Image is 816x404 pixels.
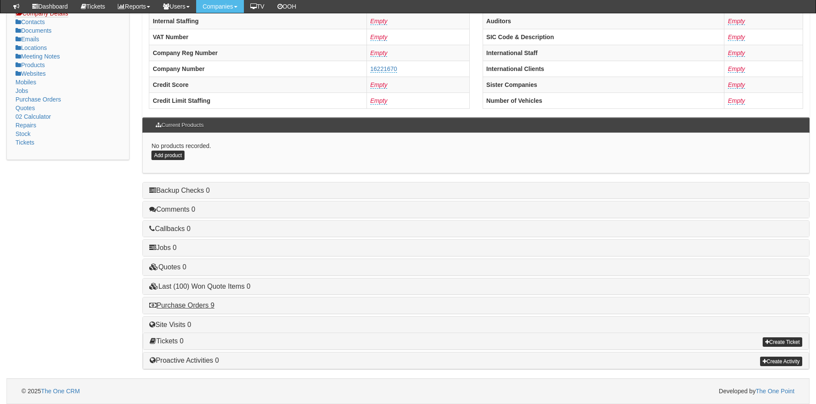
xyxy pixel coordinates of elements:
a: Websites [15,70,46,77]
a: Empty [370,49,388,57]
a: Empty [728,34,745,41]
th: Credit Score [149,77,367,93]
a: Empty [728,49,745,57]
a: Tickets 0 [150,337,183,345]
div: No products recorded. [142,133,810,173]
th: VAT Number [149,29,367,45]
a: Empty [370,81,388,89]
a: Last (100) Won Quote Items 0 [149,283,250,290]
a: Callbacks 0 [149,225,191,232]
th: Sister Companies [483,77,724,93]
a: The One CRM [41,388,80,395]
a: Empty [728,65,745,73]
th: Number of Vehicles [483,93,724,108]
a: Comments 0 [149,206,195,213]
a: 02 Calculator [15,113,51,120]
a: Backup Checks 0 [149,187,210,194]
a: The One Point [756,388,794,395]
span: Developed by [719,387,794,395]
a: Stock [15,130,31,137]
a: Company Details [15,9,68,17]
a: Quotes 0 [149,263,186,271]
a: 16221670 [370,65,397,73]
a: Tickets [15,139,34,146]
a: Proactive Activities 0 [150,357,219,364]
th: International Clients [483,61,724,77]
th: Credit Limit Staffing [149,93,367,108]
a: Empty [370,97,388,105]
th: International Staff [483,45,724,61]
a: Site Visits 0 [149,321,191,328]
th: Company Reg Number [149,45,367,61]
th: Internal Staffing [149,13,367,29]
a: Empty [728,18,745,25]
span: © 2025 [22,388,80,395]
a: Create Ticket [763,337,802,347]
th: SIC Code & Description [483,29,724,45]
a: Create Activity [760,357,802,366]
a: Empty [728,97,745,105]
th: Company Number [149,61,367,77]
a: Mobiles [15,79,36,86]
a: Contacts [15,19,45,25]
a: Jobs 0 [149,244,176,251]
a: Repairs [15,122,36,129]
th: Auditors [483,13,724,29]
a: Add product [151,151,185,160]
h3: Current Products [151,118,208,133]
a: Empty [728,81,745,89]
a: Quotes [15,105,35,111]
a: Meeting Notes [15,53,60,60]
a: Emails [15,36,39,43]
a: Purchase Orders 9 [149,302,214,309]
a: Jobs [15,87,28,94]
a: Products [15,62,45,68]
a: Empty [370,18,388,25]
a: Documents [15,27,52,34]
a: Empty [370,34,388,41]
a: Locations [15,44,47,51]
a: Purchase Orders [15,96,61,103]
